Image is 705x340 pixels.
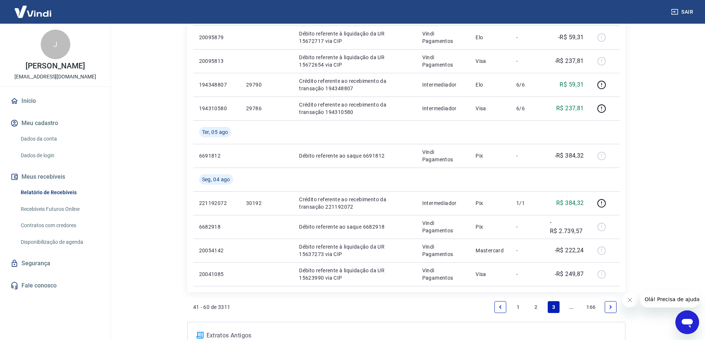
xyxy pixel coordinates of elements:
[476,223,504,230] p: Pix
[516,223,538,230] p: -
[422,199,464,207] p: Intermediador
[422,267,464,282] p: Vindi Pagamentos
[9,255,102,272] a: Segurança
[299,243,410,258] p: Débito referente à liquidação da UR 15637273 via CIP
[494,301,506,313] a: Previous page
[555,270,584,279] p: -R$ 249,87
[18,218,102,233] a: Contratos com credores
[299,30,410,45] p: Débito referente à liquidação da UR 15672717 via CIP
[18,185,102,200] a: Relatório de Recebíveis
[299,54,410,68] p: Débito referente à liquidação da UR 15672654 via CIP
[640,291,699,307] iframe: Mensagem da empresa
[556,199,584,208] p: R$ 384,32
[422,54,464,68] p: Vindi Pagamentos
[299,77,410,92] p: Crédito referente ao recebimento da transação 194348807
[9,169,102,185] button: Meus recebíveis
[422,81,464,88] p: Intermediador
[516,81,538,88] p: 6/6
[199,81,234,88] p: 194348807
[199,247,234,254] p: 20054142
[9,115,102,131] button: Meu cadastro
[422,243,464,258] p: Vindi Pagamentos
[422,148,464,163] p: Vindi Pagamentos
[41,30,70,59] div: J
[422,105,464,112] p: Intermediador
[246,199,287,207] p: 30192
[299,152,410,159] p: Débito referente ao saque 6691812
[516,270,538,278] p: -
[516,57,538,65] p: -
[199,223,234,230] p: 6682918
[246,81,287,88] p: 29790
[202,128,228,136] span: Ter, 05 ago
[516,34,538,41] p: -
[9,0,57,23] img: Vindi
[605,301,617,313] a: Next page
[299,101,410,116] p: Crédito referente ao recebimento da transação 194310580
[555,151,584,160] p: -R$ 384,32
[422,30,464,45] p: Vindi Pagamentos
[512,301,524,313] a: Page 1
[422,219,464,234] p: Vindi Pagamentos
[476,199,504,207] p: Pix
[202,176,230,183] span: Seg, 04 ago
[583,301,598,313] a: Page 166
[550,218,584,236] p: -R$ 2.739,57
[14,73,96,81] p: [EMAIL_ADDRESS][DOMAIN_NAME]
[299,196,410,211] p: Crédito referente ao recebimento da transação 221192072
[4,5,62,11] span: Olá! Precisa de ajuda?
[18,202,102,217] a: Recebíveis Futuros Online
[560,80,584,89] p: R$ 59,31
[199,199,234,207] p: 221192072
[548,301,560,313] a: Page 3 is your current page
[565,301,577,313] a: Jump forward
[199,105,234,112] p: 194310580
[199,57,234,65] p: 20095813
[476,81,504,88] p: Elo
[18,235,102,250] a: Disponibilização de agenda
[476,270,504,278] p: Visa
[476,247,504,254] p: Mastercard
[199,270,234,278] p: 20041085
[530,301,542,313] a: Page 2
[516,199,538,207] p: 1/1
[197,332,204,339] img: ícone
[476,34,504,41] p: Elo
[555,246,584,255] p: -R$ 222,24
[516,105,538,112] p: 6/6
[299,267,410,282] p: Débito referente à liquidação da UR 15623990 via CIP
[207,331,544,340] p: Extratos Antigos
[299,223,410,230] p: Débito referente ao saque 6682918
[18,131,102,147] a: Dados da conta
[193,303,231,311] p: 41 - 60 de 3311
[516,247,538,254] p: -
[516,152,538,159] p: -
[491,298,619,316] ul: Pagination
[669,5,696,19] button: Sair
[9,93,102,109] a: Início
[26,62,85,70] p: [PERSON_NAME]
[675,310,699,334] iframe: Botão para abrir a janela de mensagens
[556,104,584,113] p: R$ 237,81
[555,57,584,65] p: -R$ 237,81
[558,33,584,42] p: -R$ 59,31
[476,57,504,65] p: Visa
[622,293,637,307] iframe: Fechar mensagem
[476,105,504,112] p: Visa
[246,105,287,112] p: 29786
[9,277,102,294] a: Fale conosco
[476,152,504,159] p: Pix
[18,148,102,163] a: Dados de login
[199,152,234,159] p: 6691812
[199,34,234,41] p: 20095879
